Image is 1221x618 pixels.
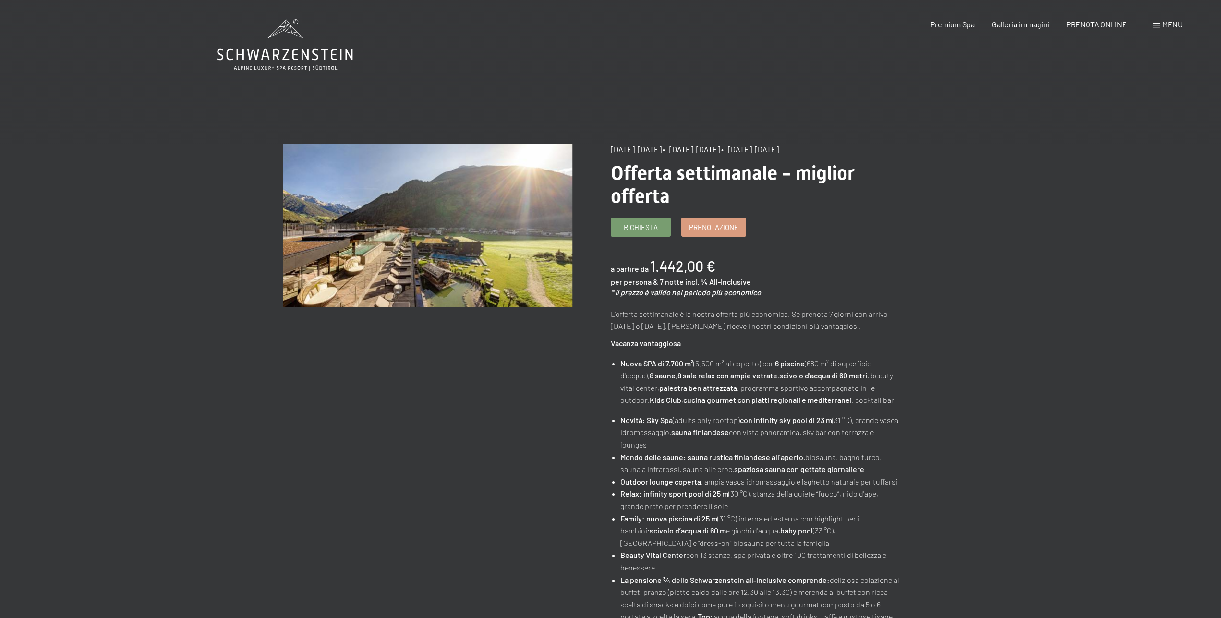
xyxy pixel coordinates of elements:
a: Galleria immagini [992,20,1050,29]
a: PRENOTA ONLINE [1066,20,1127,29]
img: Offerta settimanale - miglior offerta [283,144,572,307]
span: Offerta settimanale - miglior offerta [611,162,855,207]
li: (5.500 m² al coperto) con (680 m² di superficie d'acqua), , , , beauty vital center, , programma ... [620,357,900,406]
li: con 13 stanze, spa privata e oltre 100 trattamenti di bellezza e benessere [620,549,900,573]
strong: sauna finlandese [671,427,729,436]
p: L'offerta settimanale è la nostra offerta più economica. Se prenota 7 giorni con arrivo [DATE] o ... [611,308,900,332]
strong: cucina gourmet con piatti regionali e mediterranei [683,395,852,404]
span: per persona & [611,277,658,286]
li: , ampia vasca idromassaggio e laghetto naturale per tuffarsi [620,475,900,488]
strong: Outdoor lounge [620,477,673,486]
strong: scivolo d’acqua di 60 m [650,526,726,535]
span: incl. ¾ All-Inclusive [685,277,751,286]
strong: scivolo d'acqua di 60 metri [779,371,867,380]
strong: Beauty Vital Center [620,550,686,559]
strong: Family: nuova piscina di 25 m [620,514,717,523]
strong: La pensione ¾ dello Schwarzenstein all-inclusive comprende: [620,575,830,584]
span: a partire da [611,264,649,273]
strong: 8 saune [650,371,676,380]
span: Menu [1162,20,1183,29]
span: [DATE]-[DATE] [611,145,662,154]
a: Prenotazione [682,218,746,236]
li: (31 °C) interna ed esterna con highlight per i bambini: e giochi d'acqua, (33 °C), [GEOGRAPHIC_DA... [620,512,900,549]
strong: 8 sale relax con ampie vetrate [677,371,777,380]
span: • [DATE]-[DATE] [721,145,779,154]
strong: palestra ben attrezzata [659,383,737,392]
strong: Nuova SPA di 7.700 m² [620,359,693,368]
strong: 6 piscine [775,359,805,368]
strong: Vacanza vantaggiosa [611,339,681,348]
li: (30 °C), stanza della quiete “fuoco”, nido d'ape, grande prato per prendere il sole [620,487,900,512]
strong: Relax: infinity sport pool di 25 m [620,489,728,498]
a: Richiesta [611,218,670,236]
strong: spaziosa sauna con gettate giornaliere [734,464,864,473]
span: • [DATE]-[DATE] [663,145,720,154]
strong: con infinity sky pool di 23 m [740,415,832,424]
em: * il prezzo è valido nel periodo più economico [611,288,761,297]
span: Prenotazione [689,222,738,232]
strong: Novità: Sky Spa [620,415,673,424]
strong: baby pool [780,526,813,535]
span: Richiesta [624,222,658,232]
strong: Kids Club [650,395,681,404]
strong: coperta [675,477,701,486]
a: Premium Spa [931,20,975,29]
li: biosauna, bagno turco, sauna a infrarossi, sauna alle erbe, [620,451,900,475]
b: 1.442,00 € [650,257,715,275]
span: 7 notte [660,277,684,286]
strong: Mondo delle saune: sauna rustica finlandese all’aperto, [620,452,805,461]
li: (adults only rooftop) (31 °C), grande vasca idromassaggio, con vista panoramica, sky bar con terr... [620,414,900,451]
